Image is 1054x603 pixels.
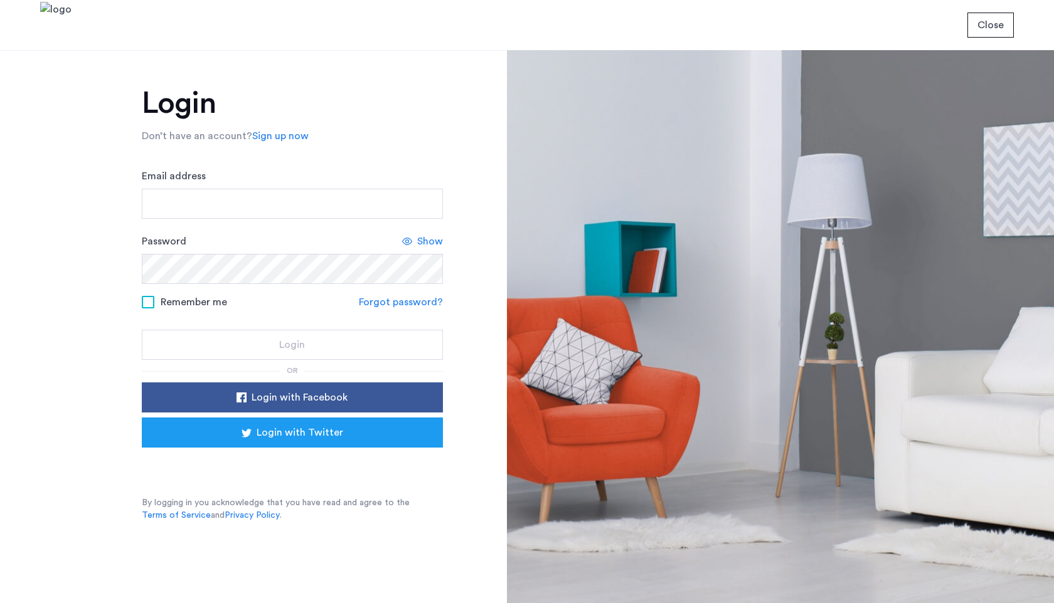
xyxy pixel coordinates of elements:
span: Show [417,234,443,249]
a: Sign up now [252,128,309,144]
button: button [142,382,443,412]
label: Password [142,234,186,249]
span: or [287,367,298,374]
p: By logging in you acknowledge that you have read and agree to the and . [142,496,443,522]
button: button [142,417,443,448]
a: Privacy Policy [225,509,280,522]
span: Login with Facebook [252,390,348,405]
span: Close [977,18,1004,33]
img: logo [40,2,72,49]
label: Email address [142,169,206,184]
h1: Login [142,88,443,118]
span: Login [279,337,305,352]
span: Login with Twitter [257,425,343,440]
a: Forgot password? [359,295,443,310]
button: button [967,13,1014,38]
a: Terms of Service [142,509,211,522]
button: button [142,330,443,360]
span: Don’t have an account? [142,131,252,141]
span: Remember me [161,295,227,310]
